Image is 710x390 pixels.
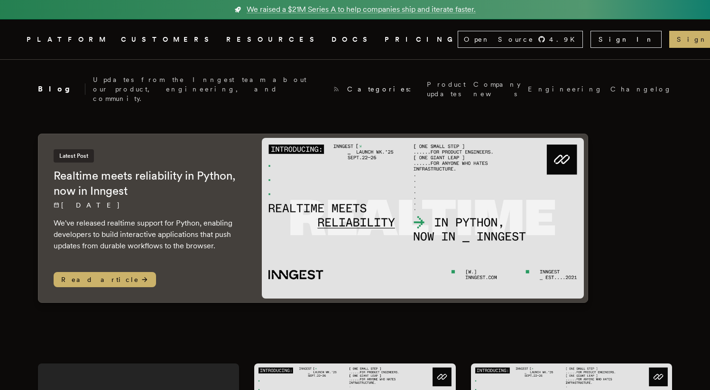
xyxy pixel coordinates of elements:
span: Open Source [464,35,534,44]
button: RESOURCES [226,34,320,45]
a: Latest PostRealtime meets reliability in Python, now in Inngest[DATE] We've released realtime sup... [38,134,588,303]
p: We've released realtime support for Python, enabling developers to build interactive applications... [54,218,243,252]
a: Product updates [427,80,466,99]
a: Company news [473,80,520,99]
p: Updates from the Inngest team about our product, engineering, and community. [93,75,325,103]
img: Featured image for Realtime meets reliability in Python, now in Inngest blog post [262,138,584,299]
span: Categories: [347,84,419,94]
p: [DATE] [54,200,243,210]
a: PRICING [385,34,458,45]
a: CUSTOMERS [121,34,215,45]
span: We raised a $21M Series A to help companies ship and iterate faster. [247,4,476,15]
a: DOCS [332,34,373,45]
a: Engineering [528,84,603,94]
h2: Blog [38,83,85,95]
h2: Realtime meets reliability in Python, now in Inngest [54,168,243,199]
span: Latest Post [54,149,94,163]
span: Read article [54,272,156,287]
span: 4.9 K [549,35,581,44]
a: Sign In [590,31,662,48]
a: Changelog [610,84,672,94]
button: PLATFORM [27,34,110,45]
